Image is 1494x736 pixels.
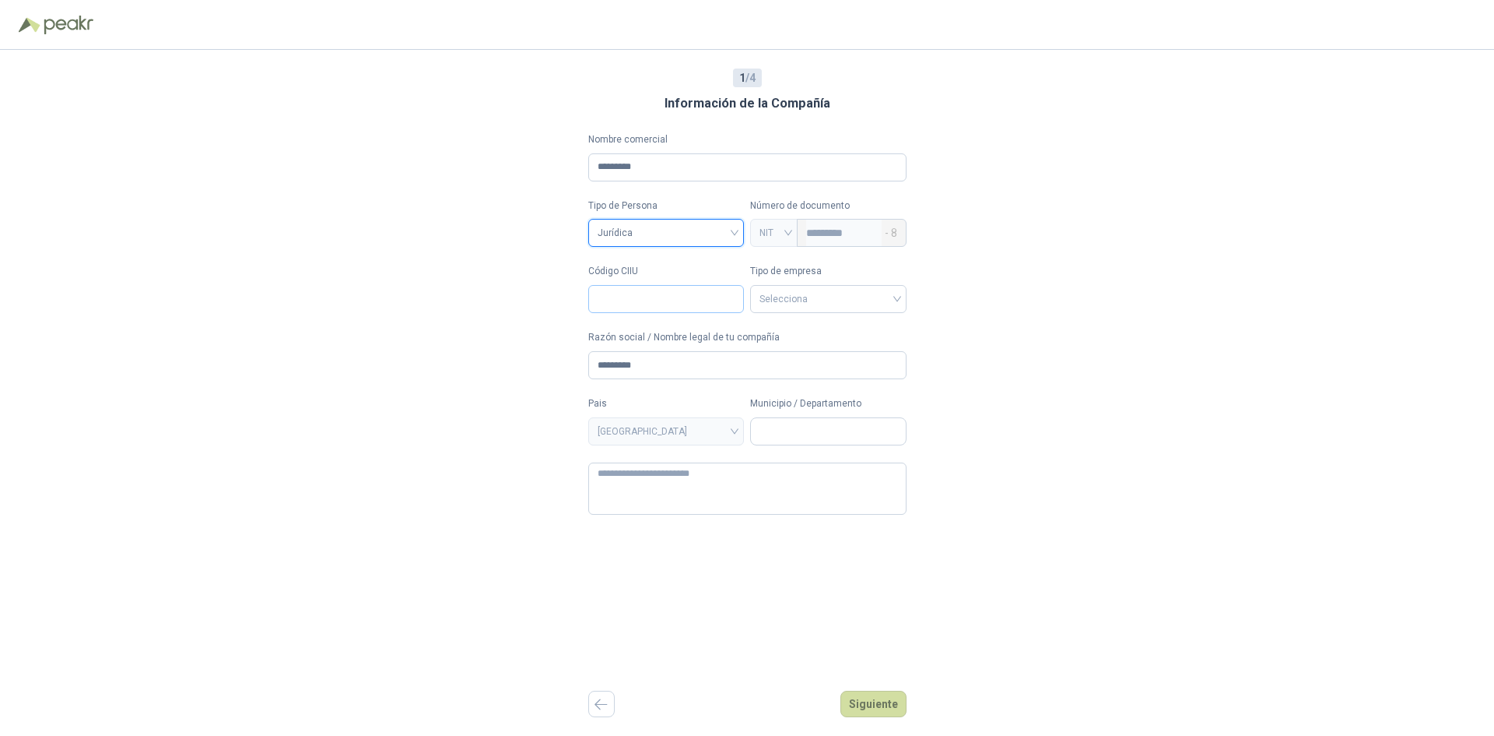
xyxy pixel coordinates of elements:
[19,17,40,33] img: Logo
[750,264,907,279] label: Tipo de empresa
[588,132,907,147] label: Nombre comercial
[588,330,907,345] label: Razón social / Nombre legal de tu compañía
[840,691,907,717] button: Siguiente
[598,221,735,245] span: Jurídica
[885,220,897,246] span: - 8
[750,396,907,411] label: Municipio / Departamento
[44,16,93,34] img: Peakr
[665,93,830,114] h3: Información de la Compañía
[739,69,756,86] span: / 4
[588,396,745,411] label: Pais
[739,72,745,84] b: 1
[588,199,745,213] label: Tipo de Persona
[588,264,745,279] label: Código CIIU
[598,420,735,443] span: COLOMBIA
[759,221,788,245] span: NIT
[750,199,907,213] p: Número de documento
